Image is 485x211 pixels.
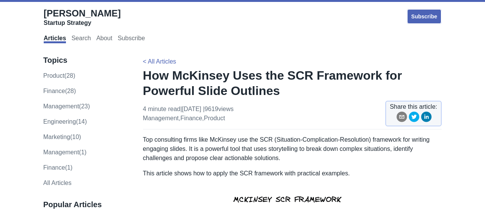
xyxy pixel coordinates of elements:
[143,115,179,121] a: management
[43,180,72,186] a: All Articles
[71,35,91,43] a: Search
[43,72,76,79] a: product(28)
[43,149,87,155] a: Management(1)
[143,58,176,65] a: < All Articles
[396,111,407,125] button: email
[390,102,437,111] span: Share this article:
[118,35,145,43] a: Subscribe
[409,111,419,125] button: twitter
[43,88,76,94] a: finance(28)
[143,135,442,163] p: Top consulting firms like McKinsey use the SCR (Situation-Complication-Resolution) framework for ...
[44,19,121,27] div: Startup Strategy
[43,118,87,125] a: engineering(14)
[180,115,202,121] a: finance
[143,105,234,123] p: 4 minute read | [DATE] , ,
[143,169,442,178] p: This article shows how to apply the SCR framework with practical examples.
[44,35,66,43] a: Articles
[43,103,90,110] a: management(23)
[43,200,127,209] h3: Popular Articles
[407,9,442,24] a: Subscribe
[203,106,233,112] span: | 9619 views
[44,8,121,18] span: [PERSON_NAME]
[143,68,442,98] h1: How McKinsey Uses the SCR Framework for Powerful Slide Outlines
[43,134,81,140] a: marketing(10)
[421,111,432,125] button: linkedin
[96,35,112,43] a: About
[204,115,225,121] a: product
[44,8,121,27] a: [PERSON_NAME]Startup Strategy
[43,56,127,65] h3: Topics
[43,164,72,171] a: Finance(1)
